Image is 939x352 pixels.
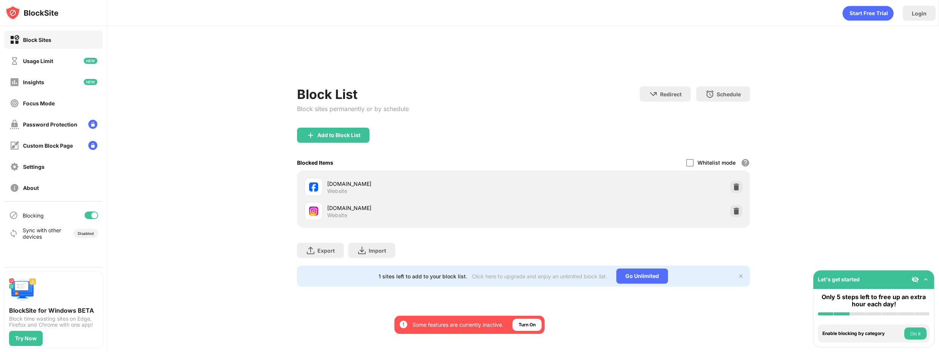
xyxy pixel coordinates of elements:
[922,276,930,283] img: omni-setup-toggle.svg
[911,276,919,283] img: eye-not-visible.svg
[10,141,19,150] img: customize-block-page-off.svg
[818,276,860,283] div: Let's get started
[9,316,98,328] div: Block time wasting sites on Edge, Firefox and Chrome with one app!
[717,91,741,97] div: Schedule
[519,321,536,329] div: Turn On
[399,320,408,329] img: error-circle-white.svg
[23,227,62,240] div: Sync with other devices
[88,120,97,129] img: lock-menu.svg
[912,10,927,17] div: Login
[9,229,18,238] img: sync-icon.svg
[660,91,682,97] div: Redirect
[10,120,19,129] img: password-protection-off.svg
[317,247,335,254] div: Export
[23,142,73,149] div: Custom Block Page
[309,207,318,216] img: favicons
[84,79,97,85] img: new-icon.svg
[297,47,750,77] iframe: Banner
[23,121,77,128] div: Password Protection
[88,141,97,150] img: lock-menu.svg
[23,212,44,219] div: Blocking
[616,269,668,284] div: Go Unlimited
[842,6,894,21] div: animation
[818,293,930,308] div: Only 5 steps left to free up an extra hour each day!
[23,100,55,107] div: Focus Mode
[10,99,19,108] img: focus-off.svg
[697,159,736,166] div: Whitelist mode
[9,211,18,220] img: blocking-icon.svg
[297,105,409,113] div: Block sites permanently or by schedule
[78,231,94,236] div: Disabled
[738,273,744,279] img: x-button.svg
[9,307,98,314] div: BlockSite for Windows BETA
[309,182,318,191] img: favicons
[23,164,45,170] div: Settings
[472,273,607,279] div: Click here to upgrade and enjoy an unlimited block list.
[327,204,523,212] div: [DOMAIN_NAME]
[327,212,347,219] div: Website
[297,86,409,102] div: Block List
[379,273,467,279] div: 1 sites left to add to your block list.
[10,162,19,171] img: settings-off.svg
[822,331,902,336] div: Enable blocking by category
[23,58,53,64] div: Usage Limit
[413,321,503,329] div: Some features are currently inactive.
[297,159,333,166] div: Blocked Items
[327,180,523,188] div: [DOMAIN_NAME]
[317,132,360,138] div: Add to Block List
[15,335,37,341] div: Try Now
[369,247,386,254] div: Import
[23,185,39,191] div: About
[5,5,58,20] img: logo-blocksite.svg
[10,35,19,45] img: block-on.svg
[904,327,927,340] button: Do it
[10,183,19,193] img: about-off.svg
[9,276,36,304] img: push-desktop.svg
[10,56,19,66] img: time-usage-off.svg
[23,79,44,85] div: Insights
[327,188,347,195] div: Website
[10,77,19,87] img: insights-off.svg
[84,58,97,64] img: new-icon.svg
[23,37,51,43] div: Block Sites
